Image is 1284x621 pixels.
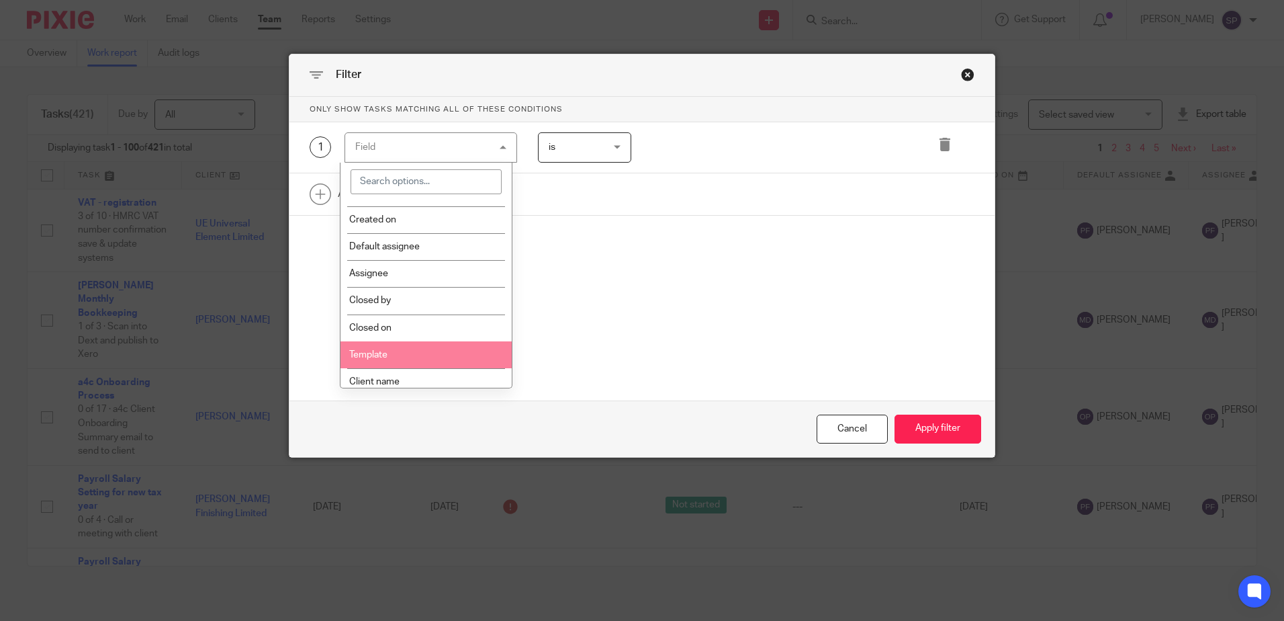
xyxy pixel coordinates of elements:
[895,415,981,444] button: Apply filter
[340,368,512,395] li: Client name
[549,142,555,152] span: is
[340,287,512,314] li: Closed by
[340,315,512,341] li: Closed on
[340,341,512,368] li: Template
[340,260,512,287] li: Assignee
[336,69,361,80] span: Filter
[351,169,502,195] input: Search options...
[817,415,888,444] div: Close this dialog window
[310,136,331,158] div: 1
[340,233,512,260] li: Default assignee
[961,68,974,81] div: Close this dialog window
[340,206,512,233] li: Created on
[355,142,375,152] div: Field
[289,97,995,122] p: Only show tasks matching all of these conditions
